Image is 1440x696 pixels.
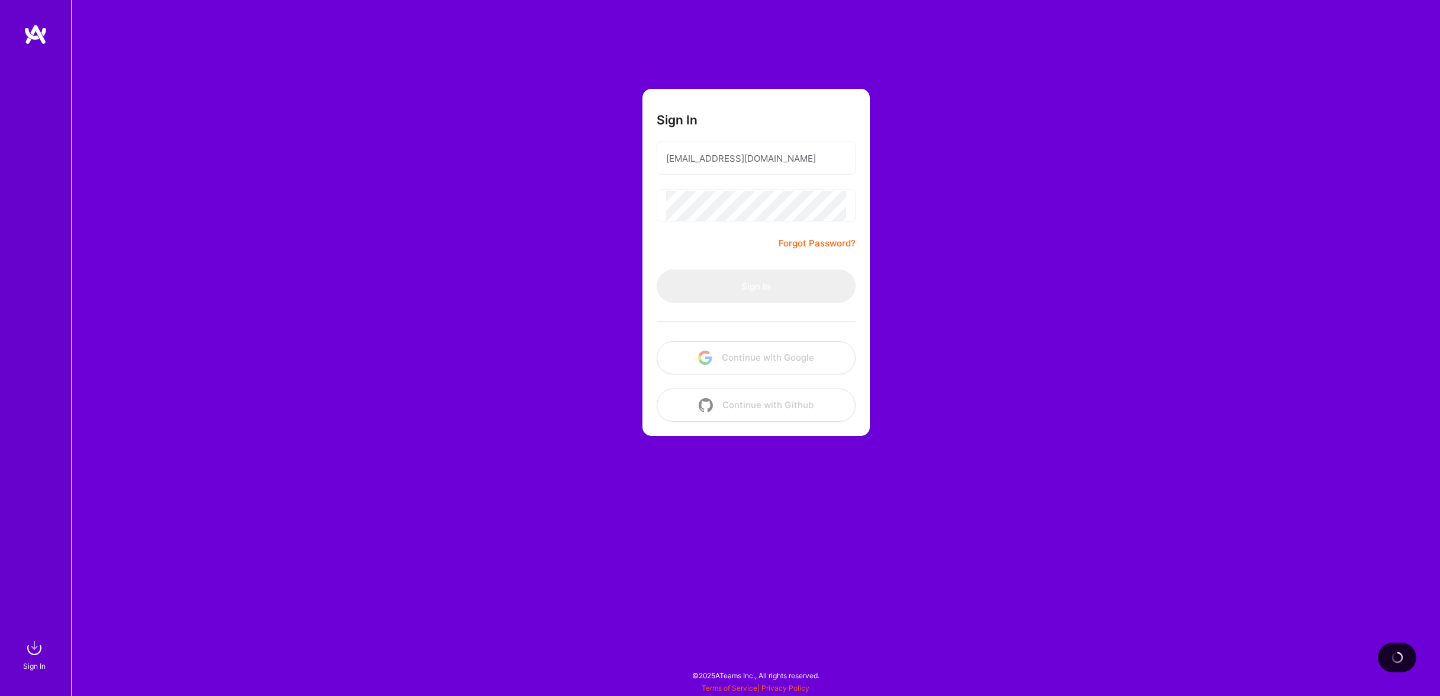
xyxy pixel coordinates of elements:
[657,270,856,303] button: Sign In
[666,143,846,174] input: Email...
[699,398,713,412] img: icon
[657,341,856,374] button: Continue with Google
[657,389,856,422] button: Continue with Github
[71,660,1440,690] div: © 2025 ATeams Inc., All rights reserved.
[23,660,46,672] div: Sign In
[657,113,697,127] h3: Sign In
[25,636,46,672] a: sign inSign In
[702,684,757,692] a: Terms of Service
[779,236,856,251] a: Forgot Password?
[22,636,46,660] img: sign in
[24,24,47,45] img: logo
[702,684,809,692] span: |
[1390,650,1404,665] img: loading
[698,351,712,365] img: icon
[761,684,809,692] a: Privacy Policy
